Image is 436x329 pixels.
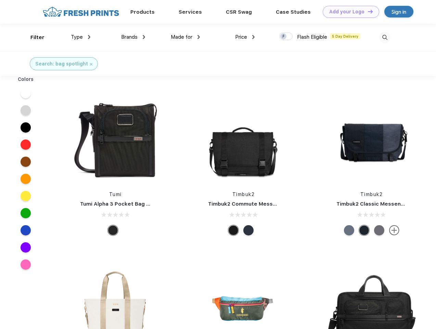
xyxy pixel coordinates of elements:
span: Price [235,34,247,40]
img: more.svg [389,225,399,235]
div: Eco Lightbeam [344,225,354,235]
a: Timbuk2 [232,192,255,197]
div: Eco Army Pop [374,225,384,235]
span: Flash Eligible [297,34,327,40]
img: DT [368,10,373,13]
img: func=resize&h=266 [198,93,289,184]
div: Filter [30,34,44,41]
img: dropdown.png [252,35,255,39]
img: func=resize&h=266 [70,93,161,184]
div: Eco Nautical [243,225,254,235]
div: Sign in [392,8,406,16]
a: Tumi Alpha 3 Pocket Bag Small [80,201,160,207]
div: Black [108,225,118,235]
div: Eco Black [228,225,239,235]
a: Timbuk2 [360,192,383,197]
span: Made for [171,34,192,40]
a: Timbuk2 Commute Messenger Bag [208,201,300,207]
span: 5 Day Delivery [330,33,360,39]
img: dropdown.png [143,35,145,39]
div: Search: bag spotlight [35,60,88,68]
img: func=resize&h=266 [326,93,417,184]
div: Add your Logo [329,9,364,15]
div: Eco Monsoon [359,225,369,235]
img: filter_cancel.svg [90,63,92,65]
a: Products [130,9,155,15]
a: Tumi [109,192,122,197]
span: Brands [121,34,138,40]
img: dropdown.png [197,35,200,39]
img: desktop_search.svg [379,32,390,43]
img: dropdown.png [88,35,90,39]
a: Sign in [384,6,413,17]
a: Timbuk2 Classic Messenger Bag [336,201,421,207]
div: Colors [13,76,39,83]
span: Type [71,34,83,40]
img: fo%20logo%202.webp [41,6,121,18]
